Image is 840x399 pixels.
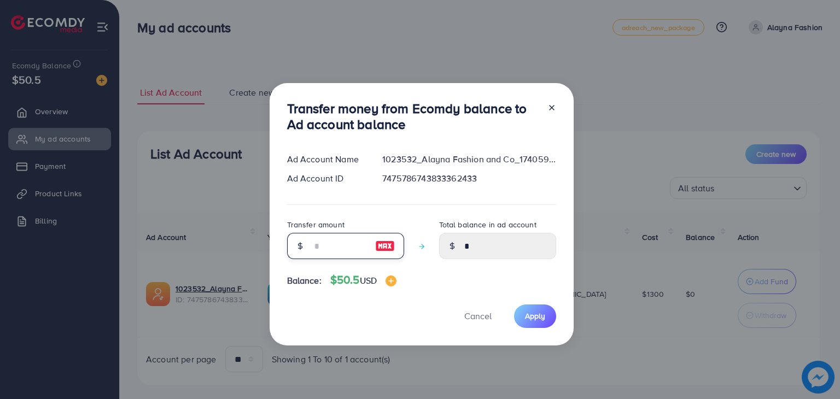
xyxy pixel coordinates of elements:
[374,153,564,166] div: 1023532_Alayna Fashion and Co_1740592250339
[287,274,322,287] span: Balance:
[374,172,564,185] div: 7475786743833362433
[464,310,492,322] span: Cancel
[360,274,377,286] span: USD
[514,304,556,328] button: Apply
[287,219,345,230] label: Transfer amount
[330,273,396,287] h4: $50.5
[439,219,536,230] label: Total balance in ad account
[278,172,374,185] div: Ad Account ID
[525,310,545,321] span: Apply
[375,239,395,253] img: image
[278,153,374,166] div: Ad Account Name
[287,101,539,132] h3: Transfer money from Ecomdy balance to Ad account balance
[451,304,505,328] button: Cancel
[386,275,396,286] img: image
